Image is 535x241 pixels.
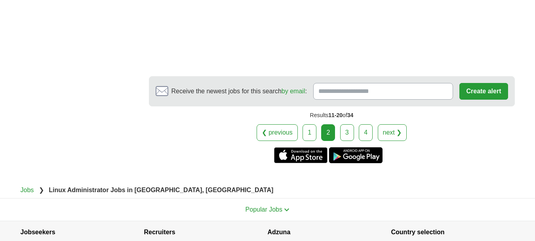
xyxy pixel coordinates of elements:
button: Create alert [459,83,508,100]
img: toggle icon [284,208,289,212]
span: Receive the newest jobs for this search : [171,87,307,96]
div: 2 [321,124,335,141]
span: ❯ [39,187,44,193]
a: Jobs [21,187,34,193]
a: Get the iPhone app [274,147,327,163]
span: Popular Jobs [246,206,282,213]
div: Results of [149,106,515,124]
span: 34 [347,112,354,118]
a: 4 [359,124,373,141]
a: Get the Android app [329,147,383,163]
a: ❮ previous [257,124,298,141]
a: next ❯ [378,124,407,141]
a: 3 [340,124,354,141]
a: 1 [303,124,316,141]
strong: Linux Administrator Jobs in [GEOGRAPHIC_DATA], [GEOGRAPHIC_DATA] [49,187,273,193]
a: by email [282,88,305,94]
span: 11-20 [328,112,343,118]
